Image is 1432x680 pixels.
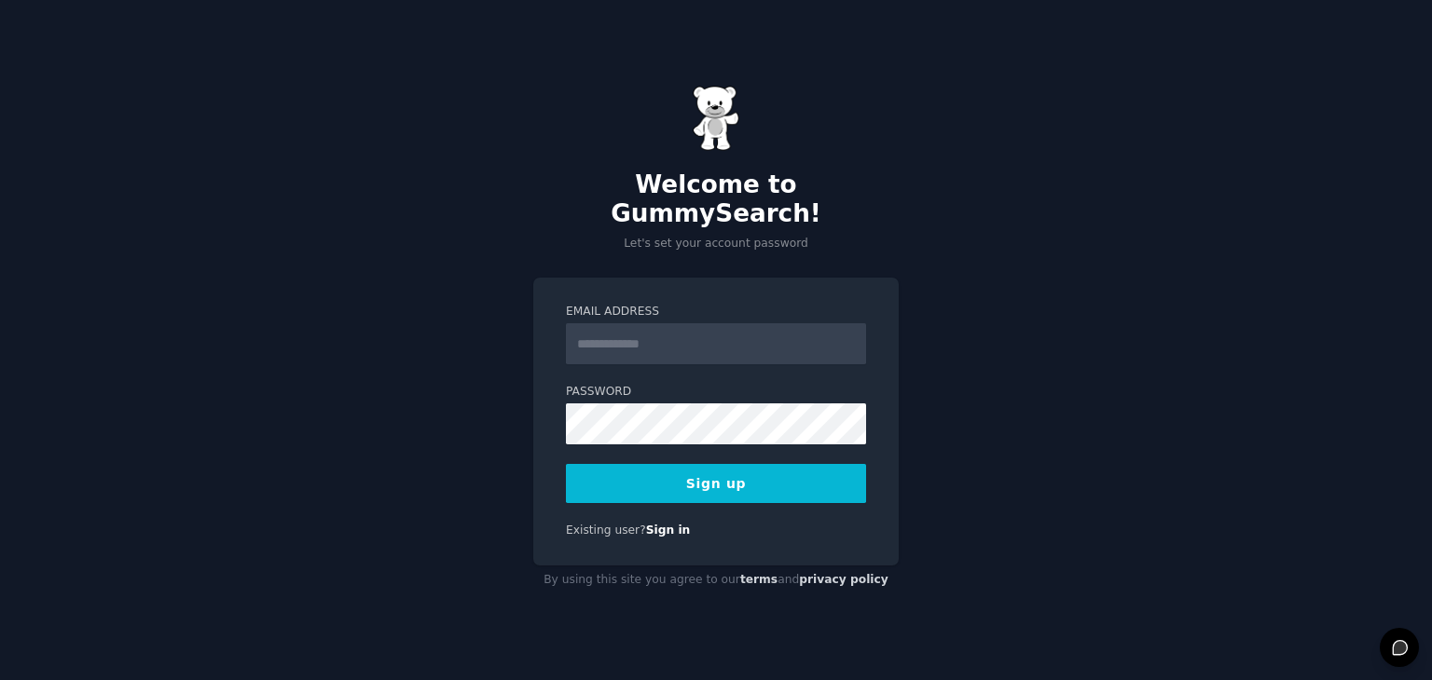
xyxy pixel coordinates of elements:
[533,170,899,229] h2: Welcome to GummySearch!
[533,236,899,252] p: Let's set your account password
[799,573,888,586] a: privacy policy
[533,565,899,595] div: By using this site you agree to our and
[566,304,866,320] label: Email Address
[566,384,866,401] label: Password
[646,524,691,537] a: Sign in
[740,573,778,586] a: terms
[566,464,866,503] button: Sign up
[566,524,646,537] span: Existing user?
[693,86,739,151] img: Gummy Bear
